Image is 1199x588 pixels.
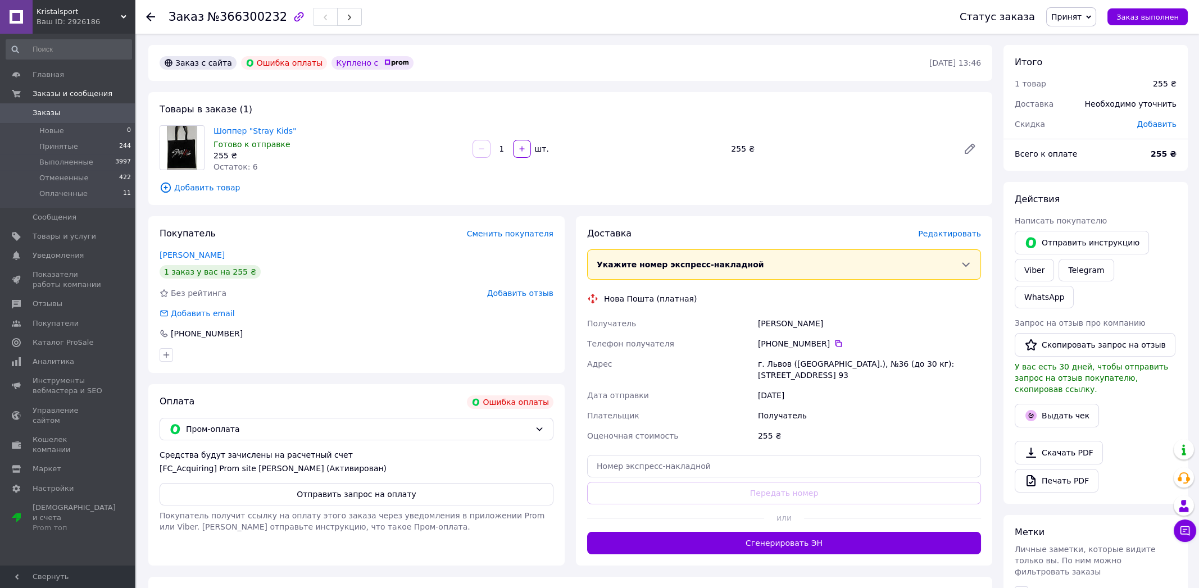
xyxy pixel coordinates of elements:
[160,396,194,407] span: Оплата
[1015,79,1046,88] span: 1 товар
[587,228,632,239] span: Доставка
[33,250,84,261] span: Уведомления
[1116,13,1179,21] span: Заказ выполнен
[1015,194,1060,204] span: Действия
[1015,231,1149,254] button: Отправить инструкцию
[186,423,530,435] span: Пром-оплата
[726,141,954,157] div: 255 ₴
[160,265,261,279] div: 1 заказ у вас на 255 ₴
[170,328,244,339] div: [PHONE_NUMBER]
[171,289,226,298] span: Без рейтинга
[160,181,981,194] span: Добавить товар
[1015,286,1074,308] a: WhatsApp
[1015,527,1044,537] span: Метки
[170,308,236,319] div: Добавить email
[33,231,96,241] span: Товары и услуги
[33,108,60,118] span: Заказы
[601,293,700,304] div: Нова Пошта (платная)
[6,39,132,60] input: Поиск
[331,56,414,70] div: Куплено с
[33,357,74,367] span: Аналитика
[1015,149,1077,158] span: Всего к оплате
[487,289,553,298] span: Добавить отзыв
[960,11,1035,22] div: Статус заказа
[597,260,764,269] span: Укажите номер экспресс-накладной
[160,511,544,531] span: Покупатель получит ссылку на оплату этого заказа через уведомления в приложении Prom или Viber. [...
[384,60,409,66] img: prom
[1015,57,1042,67] span: Итого
[756,313,983,334] div: [PERSON_NAME]
[1137,120,1177,129] span: Добавить
[37,7,121,17] span: Kristalsport
[39,173,88,183] span: Отмененные
[214,150,464,161] div: 255 ₴
[1078,92,1183,116] div: Необходимо уточнить
[33,338,93,348] span: Каталог ProSale
[119,142,131,152] span: 244
[587,532,981,554] button: Сгенерировать ЭН
[1015,216,1107,225] span: Написать покупателю
[467,229,553,238] span: Сменить покупателя
[33,503,116,534] span: [DEMOGRAPHIC_DATA] и счета
[33,405,104,426] span: Управление сайтом
[1151,149,1177,158] b: 255 ₴
[160,104,252,115] span: Товары в заказе (1)
[33,89,112,99] span: Заказы и сообщения
[39,189,88,199] span: Оплаченные
[123,189,131,199] span: 11
[764,512,803,523] span: или
[929,58,981,67] time: [DATE] 13:46
[146,11,155,22] div: Вернуться назад
[33,70,64,80] span: Главная
[1051,12,1082,21] span: Принят
[756,385,983,405] div: [DATE]
[33,318,79,329] span: Покупатели
[33,523,116,533] div: Prom топ
[587,455,981,477] input: Номер экспресс-накладной
[33,270,104,290] span: Показатели работы компании
[1015,120,1045,129] span: Скидка
[169,10,204,24] span: Заказ
[33,376,104,396] span: Инструменты вебмастера и SEO
[587,411,639,420] span: Плательщик
[33,464,61,474] span: Маркет
[214,140,290,149] span: Готово к отправке
[758,338,981,349] div: [PHONE_NUMBER]
[33,484,74,494] span: Настройки
[37,17,135,27] div: Ваш ID: 2926186
[160,463,553,474] div: [FC_Acquiring] Prom site [PERSON_NAME] (Активирован)
[160,228,216,239] span: Покупатель
[918,229,981,238] span: Редактировать
[1015,404,1099,427] button: Выдать чек
[127,126,131,136] span: 0
[587,391,649,400] span: Дата отправки
[39,157,93,167] span: Выполненные
[1015,259,1054,281] a: Viber
[587,431,679,440] span: Оценочная стоимость
[160,250,225,259] a: [PERSON_NAME]
[214,162,258,171] span: Остаток: 6
[1107,8,1188,25] button: Заказ выполнен
[33,435,104,455] span: Кошелек компании
[160,483,553,505] button: Отправить запрос на оплату
[160,449,553,474] div: Средства будут зачислены на расчетный счет
[207,10,287,24] span: №366300232
[756,354,983,385] div: г. Львов ([GEOGRAPHIC_DATA].), №36 (до 30 кг): [STREET_ADDRESS] 93
[1015,99,1053,108] span: Доставка
[1174,519,1196,542] button: Чат с покупателем
[959,138,981,160] a: Редактировать
[115,157,131,167] span: 3997
[160,56,237,70] div: Заказ с сайта
[1015,362,1168,394] span: У вас есть 30 дней, чтобы отправить запрос на отзыв покупателю, скопировав ссылку.
[241,56,328,70] div: Ошибка оплаты
[1059,259,1114,281] a: Telegram
[158,308,236,319] div: Добавить email
[1015,441,1103,464] a: Скачать PDF
[532,143,550,154] div: шт.
[214,126,296,135] a: Шоппер "Stray Kids"
[467,395,553,409] div: Ошибка оплаты
[167,126,197,170] img: Шоппер "Stray Kids"
[1015,318,1146,327] span: Запрос на отзыв про компанию
[756,426,983,446] div: 255 ₴
[587,359,612,368] span: Адрес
